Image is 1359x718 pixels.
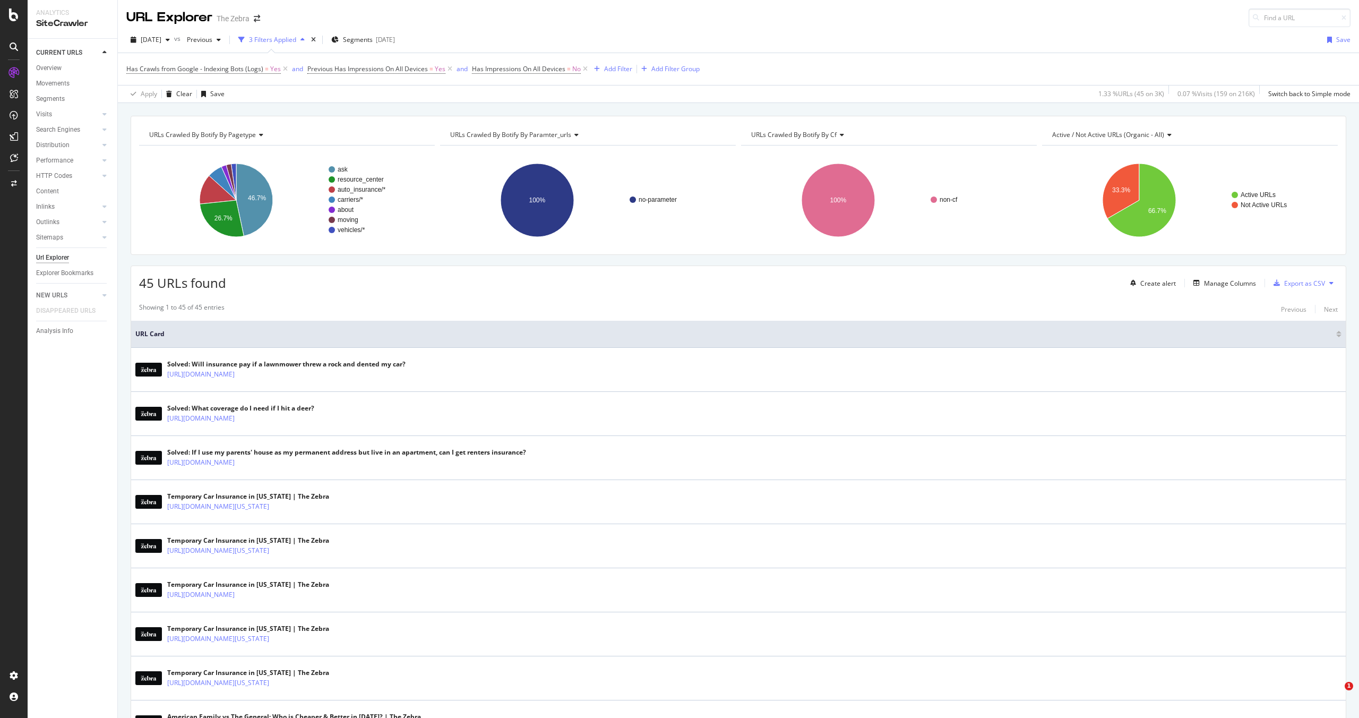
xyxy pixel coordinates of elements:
[1281,303,1306,315] button: Previous
[36,186,110,197] a: Content
[167,624,329,634] div: Temporary Car Insurance in [US_STATE] | The Zebra
[572,62,581,76] span: No
[440,154,736,246] svg: A chart.
[126,86,157,102] button: Apply
[36,124,99,135] a: Search Engines
[639,196,677,203] text: no-parameter
[338,206,354,213] text: about
[36,93,65,105] div: Segments
[435,62,445,76] span: Yes
[830,196,847,204] text: 100%
[36,201,55,212] div: Inlinks
[1204,279,1256,288] div: Manage Columns
[1241,201,1287,209] text: Not Active URLs
[338,226,365,234] text: vehicles/*
[1284,279,1325,288] div: Export as CSV
[167,501,269,512] a: [URL][DOMAIN_NAME][US_STATE]
[637,63,700,75] button: Add Filter Group
[1323,31,1351,48] button: Save
[36,305,106,317] a: DISAPPEARED URLS
[529,196,546,204] text: 100%
[651,64,700,73] div: Add Filter Group
[270,62,281,76] span: Yes
[36,47,99,58] a: CURRENT URLS
[135,329,1334,339] span: URL Card
[135,539,162,553] img: main image
[1050,126,1328,143] h4: Active / Not Active URLs
[343,35,373,44] span: Segments
[126,64,263,73] span: Has Crawls from Google - Indexing Bots (Logs)
[457,64,468,73] div: and
[36,170,72,182] div: HTTP Codes
[1098,89,1164,98] div: 1.33 % URLs ( 45 on 3K )
[36,326,73,337] div: Analysis Info
[248,194,266,202] text: 46.7%
[1323,682,1348,707] iframe: Intercom live chat
[1140,279,1176,288] div: Create alert
[1249,8,1351,27] input: Find a URL
[36,18,109,30] div: SiteCrawler
[1336,35,1351,44] div: Save
[36,109,52,120] div: Visits
[139,274,226,292] span: 45 URLs found
[327,31,399,48] button: Segments[DATE]
[139,303,225,315] div: Showing 1 to 45 of 45 entries
[147,126,425,143] h4: URLs Crawled By Botify By pagetype
[135,363,162,377] img: main image
[1345,682,1353,690] span: 1
[36,124,80,135] div: Search Engines
[36,217,59,228] div: Outlinks
[36,155,99,166] a: Performance
[36,305,96,317] div: DISAPPEARED URLS
[450,130,571,139] span: URLs Crawled By Botify By paramter_urls
[36,78,70,89] div: Movements
[36,63,62,74] div: Overview
[292,64,303,74] button: and
[135,407,162,421] img: main image
[36,326,110,337] a: Analysis Info
[36,201,99,212] a: Inlinks
[167,413,235,424] a: [URL][DOMAIN_NAME]
[36,93,110,105] a: Segments
[141,35,161,44] span: 2025 Oct. 3rd
[254,15,260,22] div: arrow-right-arrow-left
[36,170,99,182] a: HTTP Codes
[1269,275,1325,292] button: Export as CSV
[1042,154,1338,246] svg: A chart.
[139,154,435,246] svg: A chart.
[1241,191,1276,199] text: Active URLs
[36,252,110,263] a: Url Explorer
[376,35,395,44] div: [DATE]
[36,268,110,279] a: Explorer Bookmarks
[448,126,726,143] h4: URLs Crawled By Botify By paramter_urls
[1324,305,1338,314] div: Next
[183,35,212,44] span: Previous
[167,668,329,678] div: Temporary Car Insurance in [US_STATE] | The Zebra
[1112,186,1130,194] text: 33.3%
[135,671,162,685] img: main image
[36,109,99,120] a: Visits
[36,140,99,151] a: Distribution
[36,155,73,166] div: Performance
[1189,277,1256,289] button: Manage Columns
[429,64,433,73] span: =
[249,35,296,44] div: 3 Filters Applied
[741,154,1037,246] svg: A chart.
[135,583,162,597] img: main image
[590,63,632,75] button: Add Filter
[749,126,1027,143] h4: URLs Crawled By Botify By cf
[1268,89,1351,98] div: Switch back to Simple mode
[167,457,235,468] a: [URL][DOMAIN_NAME]
[1324,303,1338,315] button: Next
[214,215,233,222] text: 26.7%
[292,64,303,73] div: and
[1177,89,1255,98] div: 0.07 % Visits ( 159 on 216K )
[457,64,468,74] button: and
[36,63,110,74] a: Overview
[472,64,565,73] span: Has Impressions On All Devices
[567,64,571,73] span: =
